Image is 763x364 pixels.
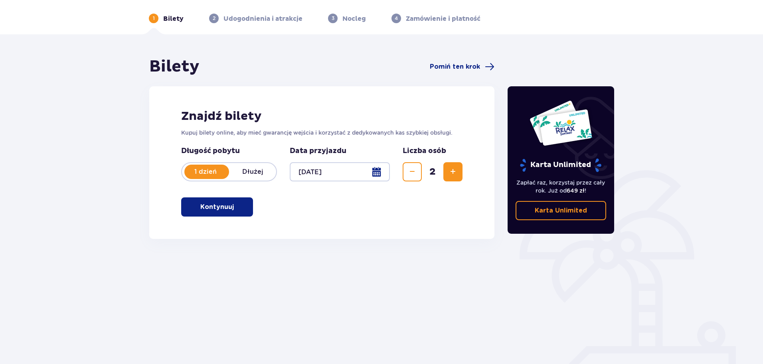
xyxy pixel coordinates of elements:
[223,14,302,23] p: Udogodnienia i atrakcje
[209,14,302,23] div: 2Udogodnienia i atrakcje
[516,179,607,195] p: Zapłać raz, korzystaj przez cały rok. Już od !
[181,109,463,124] h2: Znajdź bilety
[200,203,234,211] p: Kontynuuj
[153,15,155,22] p: 1
[182,167,229,176] p: 1 dzień
[181,129,463,137] p: Kupuj bilety online, aby mieć gwarancję wejścia i korzystać z dedykowanych kas szybkiej obsługi.
[403,146,446,156] p: Liczba osób
[430,62,494,72] a: Pomiń ten krok
[290,146,346,156] p: Data przyjazdu
[395,15,398,22] p: 4
[163,14,184,23] p: Bilety
[342,14,366,23] p: Nocleg
[519,158,602,172] p: Karta Unlimited
[391,14,480,23] div: 4Zamówienie i płatność
[443,162,463,181] button: Zwiększ
[406,14,480,23] p: Zamówienie i płatność
[567,187,585,194] span: 649 zł
[529,100,593,146] img: Dwie karty całoroczne do Suntago z napisem 'UNLIMITED RELAX', na białym tle z tropikalnymi liśćmi...
[332,15,334,22] p: 3
[423,166,442,178] span: 2
[403,162,422,181] button: Zmniejsz
[213,15,215,22] p: 2
[328,14,366,23] div: 3Nocleg
[516,201,607,220] a: Karta Unlimited
[181,146,277,156] p: Długość pobytu
[181,197,253,217] button: Kontynuuj
[149,57,200,77] h1: Bilety
[430,62,480,71] span: Pomiń ten krok
[149,14,184,23] div: 1Bilety
[535,206,587,215] p: Karta Unlimited
[229,167,276,176] p: Dłużej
